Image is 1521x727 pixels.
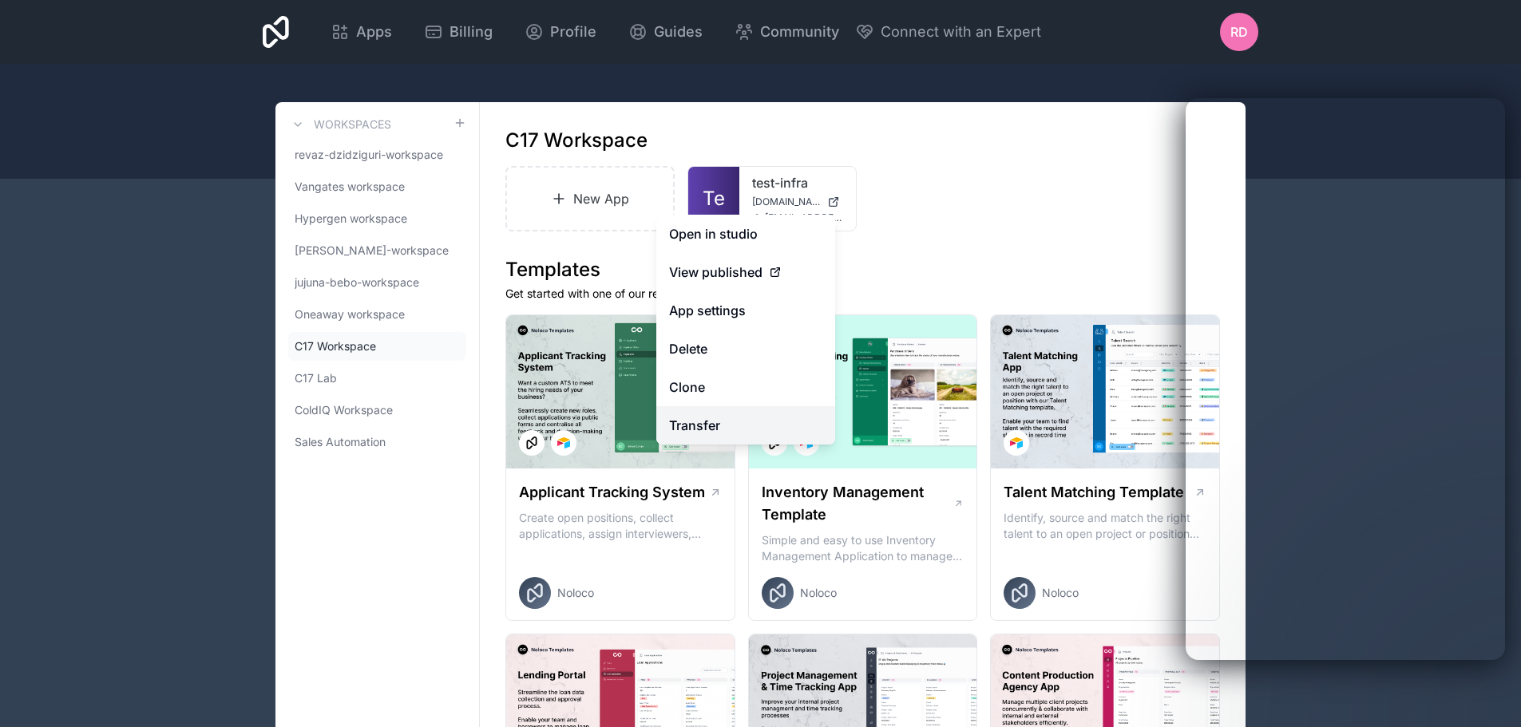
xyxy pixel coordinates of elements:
[288,236,466,265] a: [PERSON_NAME]-workspace
[752,196,821,208] span: [DOMAIN_NAME]
[295,434,386,450] span: Sales Automation
[656,291,835,330] a: App settings
[295,306,405,322] span: Oneaway workspace
[314,117,391,132] h3: Workspaces
[411,14,505,49] a: Billing
[752,196,843,208] a: [DOMAIN_NAME]
[669,263,762,282] span: View published
[703,186,725,211] span: Te
[881,21,1041,43] span: Connect with an Expert
[654,21,703,43] span: Guides
[765,211,843,224] span: [EMAIL_ADDRESS][DOMAIN_NAME]
[505,166,675,231] a: New App
[505,286,1220,302] p: Get started with one of our ready-made templates
[656,368,835,406] a: Clone
[288,300,466,329] a: Oneaway workspace
[1230,22,1248,41] span: RD
[295,402,393,418] span: ColdIQ Workspace
[762,481,953,526] h1: Inventory Management Template
[656,215,835,253] a: Open in studio
[288,172,466,201] a: Vangates workspace
[1186,98,1505,660] iframe: Intercom live chat
[288,268,466,297] a: jujuna-bebo-workspace
[1010,437,1023,449] img: Airtable Logo
[1467,673,1505,711] iframe: Intercom live chat
[1004,481,1184,504] h1: Talent Matching Template
[450,21,493,43] span: Billing
[512,14,609,49] a: Profile
[616,14,715,49] a: Guides
[318,14,405,49] a: Apps
[519,510,722,542] p: Create open positions, collect applications, assign interviewers, centralise candidate feedback a...
[295,370,337,386] span: C17 Lab
[505,257,1220,283] h1: Templates
[550,21,596,43] span: Profile
[295,338,376,354] span: C17 Workspace
[356,21,392,43] span: Apps
[288,204,466,233] a: Hypergen workspace
[295,147,443,163] span: revaz-dzidziguri-workspace
[855,21,1041,43] button: Connect with an Expert
[288,140,466,169] a: revaz-dzidziguri-workspace
[288,332,466,361] a: C17 Workspace
[519,481,705,504] h1: Applicant Tracking System
[656,253,835,291] a: View published
[288,428,466,456] a: Sales Automation
[295,179,405,195] span: Vangates workspace
[688,167,739,231] a: Te
[295,243,449,259] span: [PERSON_NAME]-workspace
[288,115,391,134] a: Workspaces
[722,14,852,49] a: Community
[295,211,407,227] span: Hypergen workspace
[288,396,466,425] a: ColdIQ Workspace
[656,330,835,368] button: Delete
[752,173,843,192] a: test-infra
[656,406,835,444] a: Transfer
[800,585,837,601] span: Noloco
[760,21,839,43] span: Community
[557,585,594,601] span: Noloco
[557,437,570,449] img: Airtable Logo
[505,128,648,153] h1: C17 Workspace
[1042,585,1079,601] span: Noloco
[1004,510,1206,542] p: Identify, source and match the right talent to an open project or position with our Talent Matchi...
[762,532,964,564] p: Simple and easy to use Inventory Management Application to manage your stock, orders and Manufact...
[288,364,466,393] a: C17 Lab
[295,275,419,290] span: jujuna-bebo-workspace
